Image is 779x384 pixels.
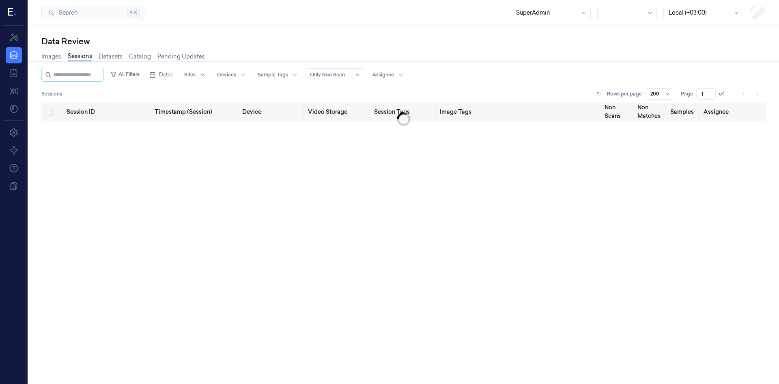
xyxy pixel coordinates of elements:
[159,71,173,78] span: Dates
[56,9,77,17] span: Search
[157,52,205,61] a: Pending Updates
[41,6,145,20] button: Search⌘K
[634,103,667,121] th: Non Matches
[45,108,53,116] button: Select all
[107,68,143,81] button: All Filters
[129,52,151,61] a: Catalog
[151,103,239,121] th: Timestamp (Session)
[667,103,700,121] th: Samples
[738,88,763,100] nav: pagination
[437,103,601,121] th: Image Tags
[63,103,151,121] th: Session ID
[41,90,62,98] span: Sessions
[146,68,176,81] button: Dates
[68,52,92,61] a: Sessions
[700,103,766,121] th: Assignee
[305,103,370,121] th: Video Storage
[239,103,305,121] th: Device
[719,90,732,98] span: of
[607,90,642,98] p: Rows per page
[41,36,766,47] div: Data Review
[371,103,437,121] th: Session Tags
[601,103,634,121] th: Non Scans
[681,90,693,98] span: Page
[41,52,61,61] a: Images
[99,52,123,61] a: Datasets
